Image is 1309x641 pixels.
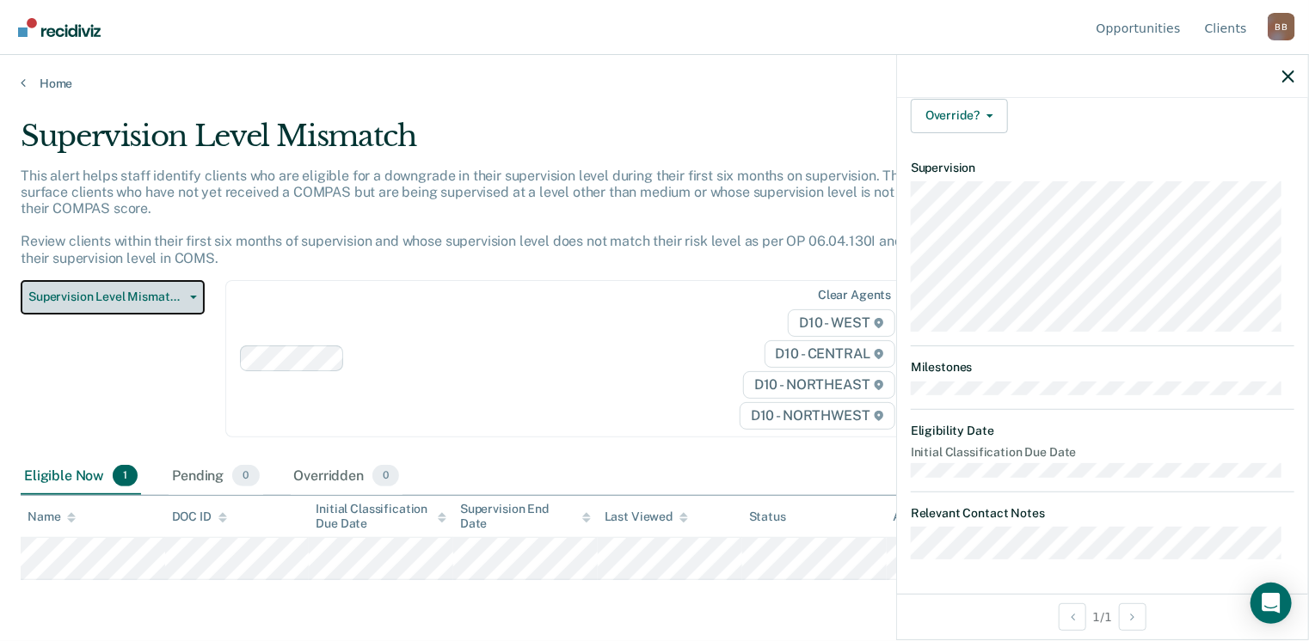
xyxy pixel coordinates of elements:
[460,502,591,531] div: Supervision End Date
[911,424,1294,438] dt: Eligibility Date
[818,288,891,302] div: Clear agents
[1119,603,1146,631] button: Next Opportunity
[911,506,1294,521] dt: Relevant Contact Notes
[21,76,1288,91] a: Home
[21,458,141,496] div: Eligible Now
[21,168,977,266] p: This alert helps staff identify clients who are eligible for a downgrade in their supervision lev...
[605,510,688,524] div: Last Viewed
[21,119,1003,168] div: Supervision Level Mismatch
[911,99,1008,133] button: Override?
[1268,13,1295,40] button: Profile dropdown button
[169,458,262,496] div: Pending
[172,510,227,524] div: DOC ID
[911,360,1294,375] dt: Milestones
[18,18,101,37] img: Recidiviz
[894,510,974,524] div: Assigned to
[1268,13,1295,40] div: B B
[743,371,894,399] span: D10 - NORTHEAST
[740,402,894,430] span: D10 - NORTHWEST
[1059,603,1086,631] button: Previous Opportunity
[788,309,894,337] span: D10 - WEST
[291,458,403,496] div: Overridden
[749,510,786,524] div: Status
[28,510,76,524] div: Name
[232,465,259,487] span: 0
[911,161,1294,175] dt: Supervision
[765,340,895,368] span: D10 - CENTRAL
[1251,583,1292,624] div: Open Intercom Messenger
[28,290,183,304] span: Supervision Level Mismatch
[911,445,1294,460] dt: Initial Classification Due Date
[372,465,399,487] span: 0
[897,594,1308,639] div: 1 / 1
[316,502,446,531] div: Initial Classification Due Date
[113,465,138,487] span: 1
